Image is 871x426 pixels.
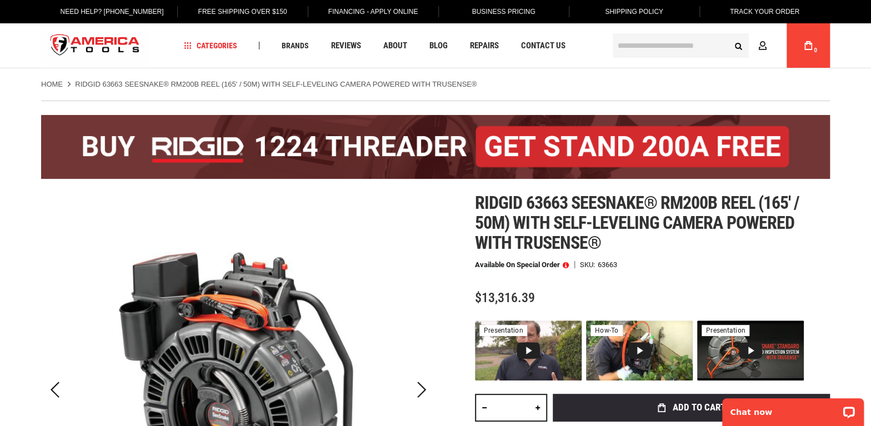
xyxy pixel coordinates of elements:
[580,261,598,268] strong: SKU
[553,394,830,422] button: Add to Cart
[814,47,817,53] span: 0
[470,42,499,50] span: Repairs
[277,38,314,53] a: Brands
[475,261,569,269] p: Available on Special Order
[728,35,749,56] button: Search
[516,38,570,53] a: Contact Us
[75,80,477,88] strong: RIDGID 63663 SEESNAKE® RM200B REEL (165' / 50M) WITH SELF-LEVELING CAMERA POWERED WITH TRUSENSE®
[282,42,309,49] span: Brands
[331,42,361,50] span: Reviews
[715,391,871,426] iframe: LiveChat chat widget
[378,38,412,53] a: About
[475,290,535,305] span: $13,316.39
[424,38,453,53] a: Blog
[521,42,565,50] span: Contact Us
[475,192,799,253] span: Ridgid 63663 seesnake® rm200b reel (165' / 50m) with self-leveling camera powered with trusense®
[598,261,617,268] div: 63663
[383,42,407,50] span: About
[41,25,149,67] img: America Tools
[41,115,830,179] img: BOGO: Buy the RIDGID® 1224 Threader (26092), get the 92467 200A Stand FREE!
[465,38,504,53] a: Repairs
[326,38,366,53] a: Reviews
[429,42,448,50] span: Blog
[184,42,237,49] span: Categories
[798,23,819,68] a: 0
[179,38,242,53] a: Categories
[41,79,63,89] a: Home
[41,25,149,67] a: store logo
[673,403,725,412] span: Add to Cart
[605,8,663,16] span: Shipping Policy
